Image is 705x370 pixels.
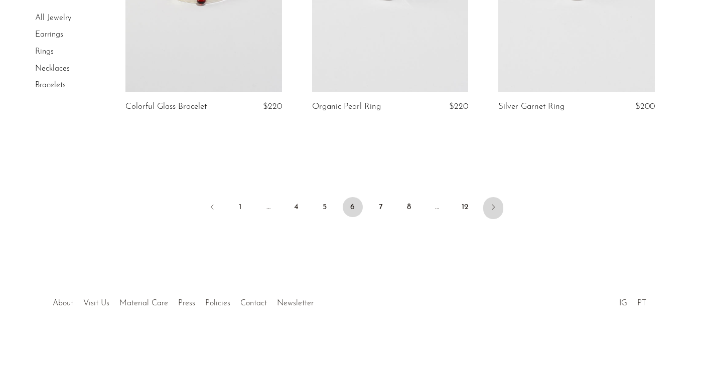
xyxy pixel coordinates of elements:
[399,197,419,217] a: 8
[202,197,222,219] a: Previous
[483,197,503,219] a: Next
[315,197,335,217] a: 5
[287,197,307,217] a: 4
[205,299,230,307] a: Policies
[83,299,109,307] a: Visit Us
[312,102,381,111] a: Organic Pearl Ring
[371,197,391,217] a: 7
[53,299,73,307] a: About
[35,65,70,73] a: Necklaces
[498,102,565,111] a: Silver Garnet Ring
[35,14,71,22] a: All Jewelry
[48,291,319,310] ul: Quick links
[35,31,63,39] a: Earrings
[119,299,168,307] a: Material Care
[263,102,282,111] span: $220
[35,81,66,89] a: Bracelets
[178,299,195,307] a: Press
[637,299,646,307] a: PT
[125,102,207,111] a: Colorful Glass Bracelet
[427,197,447,217] span: …
[635,102,655,111] span: $200
[455,197,475,217] a: 12
[35,48,54,56] a: Rings
[230,197,250,217] a: 1
[619,299,627,307] a: IG
[258,197,278,217] span: …
[614,291,651,310] ul: Social Medias
[343,197,363,217] span: 6
[240,299,267,307] a: Contact
[449,102,468,111] span: $220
